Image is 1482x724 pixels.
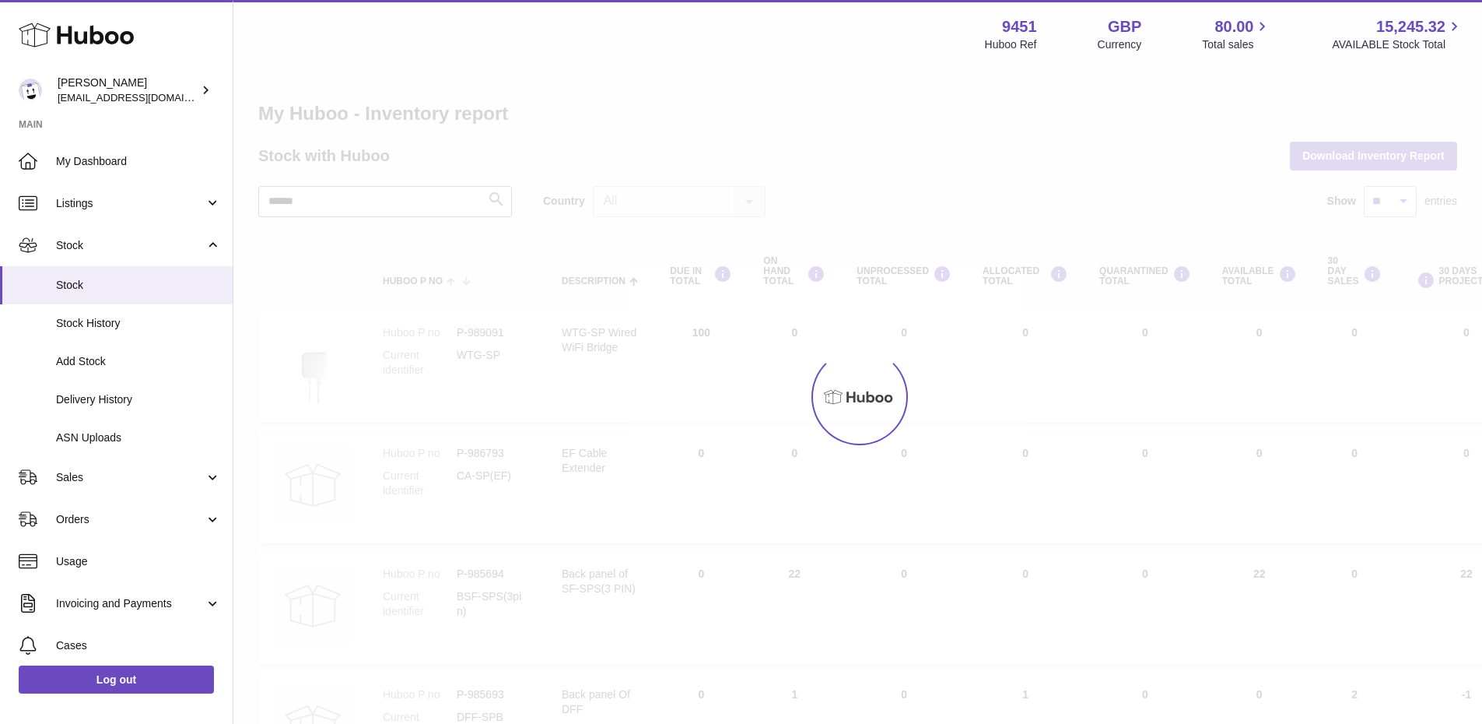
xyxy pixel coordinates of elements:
a: Log out [19,666,214,694]
span: Stock History [56,316,221,331]
div: Currency [1098,37,1142,52]
strong: 9451 [1002,16,1037,37]
span: Delivery History [56,392,221,407]
div: Huboo Ref [985,37,1037,52]
span: My Dashboard [56,154,221,169]
span: Total sales [1202,37,1271,52]
img: internalAdmin-9451@internal.huboo.com [19,79,42,102]
span: ASN Uploads [56,431,221,445]
span: AVAILABLE Stock Total [1332,37,1463,52]
span: Invoicing and Payments [56,596,205,611]
span: 80.00 [1214,16,1253,37]
span: Usage [56,554,221,569]
span: Listings [56,196,205,211]
span: Stock [56,238,205,253]
span: [EMAIL_ADDRESS][DOMAIN_NAME] [58,91,229,104]
strong: GBP [1108,16,1141,37]
div: [PERSON_NAME] [58,76,198,105]
a: 15,245.32 AVAILABLE Stock Total [1332,16,1463,52]
a: 80.00 Total sales [1202,16,1271,52]
span: Orders [56,512,205,527]
span: Stock [56,278,221,293]
span: Add Stock [56,354,221,369]
span: 15,245.32 [1376,16,1445,37]
span: Cases [56,638,221,653]
span: Sales [56,470,205,485]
